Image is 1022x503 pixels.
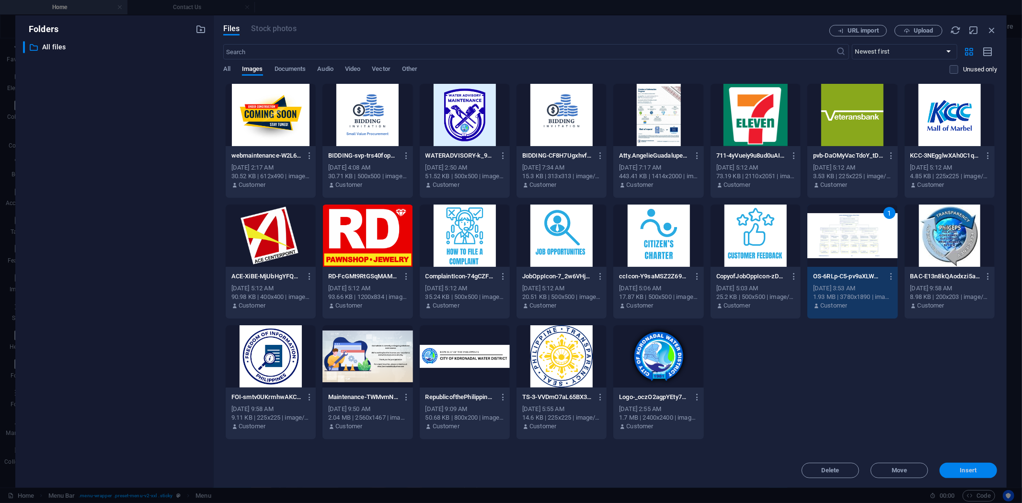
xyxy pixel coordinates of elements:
div: 3.53 KB | 225x225 | image/png [813,172,892,181]
p: Customer [627,181,654,189]
p: ComplaintIcon-74gCZFY63Bn-hd565dJtQQ.png [425,272,495,281]
p: Customer [820,301,847,310]
p: CopyofJobOppIcon-zDDAMvnw6cmzXZh1Prf1Kg.png [716,272,786,281]
p: FOI-smtv0UKrmhwAKCGIHxLFbA.png [231,393,301,401]
p: ccIcon-Y9saMSZ2Z697yw0asChTQQ.png [619,272,689,281]
p: Customer [239,181,265,189]
span: This file type is not supported by this element [251,23,296,34]
p: Customer [627,301,654,310]
span: All [223,63,230,77]
p: JobOppIcon-7_2w6VHjKPPXfsBs9IFEiw.png [522,272,592,281]
p: ACE-XiBE-MjUbHgYFQcHr1r0iA.png [231,272,301,281]
p: Customer [433,181,459,189]
div: [DATE] 5:12 AM [522,284,601,293]
div: 4.85 KB | 225x225 | image/png [910,172,989,181]
div: [DATE] 9:09 AM [425,405,504,413]
div: [DATE] 9:58 AM [910,284,989,293]
p: pvb-DaOMyVacTdoY_tDyT75J7Q.png [813,151,883,160]
p: webmaintenance-W2L6v2xa2EKJq6WCFDYC8g.jpg [231,151,301,160]
p: Customer [239,422,265,431]
p: Customer [335,181,362,189]
p: BIDDING-svp-trs40fopNGFkEYgoB52N9A.png [328,151,398,160]
div: 50.68 KB | 800x200 | image/png [425,413,504,422]
p: All files [42,42,188,53]
div: [DATE] 7:17 AM [619,163,698,172]
div: [DATE] 7:34 AM [522,163,601,172]
p: 711-4yVueiy9u8ud0uAIplgHuw.png [716,151,786,160]
i: Minimize [968,25,979,35]
p: RD-FcGMt9RtGSqMAML1L5mk7Q.png [328,272,398,281]
p: Customer [820,181,847,189]
div: [DATE] 2:50 AM [425,163,504,172]
div: 8.98 KB | 200x203 | image/jpeg [910,293,989,301]
p: Customer [918,181,944,189]
p: Customer [335,301,362,310]
div: 20.51 KB | 500x500 | image/png [522,293,601,301]
p: TS-3-VVDmO7aL65BX3qMAIhEw.png [522,393,592,401]
p: Atty.AngelieGuadalupe-Dafilmoto1-dEvE4Wr2_8Qj1L1Skk_1xg.jpg [619,151,689,160]
i: Create new folder [195,24,206,34]
span: Insert [960,468,977,473]
div: 30.71 KB | 500x500 | image/png [328,172,407,181]
div: [DATE] 5:12 AM [328,284,407,293]
div: [DATE] 2:17 AM [231,163,310,172]
p: Maintenance-TWMvmNJzRQh2rnw1iKaTpg.png [328,393,398,401]
div: 1.7 MB | 2400x2400 | image/png [619,413,698,422]
div: 443.41 KB | 1414x2000 | image/jpeg [619,172,698,181]
p: BAC-E13n8kQAodxzi5ay8Zgjpg.jpg [910,272,980,281]
i: Reload [950,25,961,35]
p: Displays only files that are not in use on the website. Files added during this session can still... [963,65,997,74]
p: Customer [239,301,265,310]
span: Delete [822,468,839,473]
p: KCC-3NEgglwXAh0C1qbpFlMsnQ.png [910,151,980,160]
div: 17.87 KB | 500x500 | image/png [619,293,698,301]
div: 1 [884,207,896,219]
button: URL import [829,25,887,36]
button: Move [871,463,928,478]
div: [DATE] 5:12 AM [716,163,795,172]
button: Delete [802,463,859,478]
span: Audio [317,63,333,77]
p: Customer [529,422,556,431]
div: [DATE] 9:50 AM [328,405,407,413]
p: Customer [529,301,556,310]
div: 93.66 KB | 1200x834 | image/png [328,293,407,301]
p: BIDDING-CF8H7UgxhvfSKgGj1yslmw.png [522,151,592,160]
div: 9.11 KB | 225x225 | image/png [231,413,310,422]
button: Upload [895,25,942,36]
div: 14.6 KB | 225x225 | image/png [522,413,601,422]
div: [DATE] 2:55 AM [619,405,698,413]
div: [DATE] 4:08 AM [328,163,407,172]
div: [DATE] 5:12 AM [231,284,310,293]
div: 51.52 KB | 500x500 | image/png [425,172,504,181]
p: Customer [433,301,459,310]
div: [DATE] 3:53 AM [813,284,892,293]
p: OS-6RLp-C5-pv9aXLWWKM2uag.png [813,272,883,281]
p: Customer [627,422,654,431]
span: Other [402,63,417,77]
p: Customer [918,301,944,310]
p: RepublicofthePhilippines-5I435Dh1HirpwQUKeJsa2Q.png [425,393,495,401]
div: [DATE] 5:12 AM [813,163,892,172]
p: Logo-_oczO2agpYEty7YRa1hE-A.png [619,393,689,401]
p: Customer [723,181,750,189]
div: 90.98 KB | 400x400 | image/png [231,293,310,301]
p: Customer [433,422,459,431]
p: Customer [529,181,556,189]
div: 2.04 MB | 2560x1467 | image/png [328,413,407,422]
span: Documents [275,63,306,77]
span: Upload [914,28,933,34]
div: [DATE] 5:06 AM [619,284,698,293]
p: Folders [23,23,58,35]
div: 30.52 KB | 612x490 | image/jpeg [231,172,310,181]
div: 1.93 MB | 3780x1890 | image/png [813,293,892,301]
span: Files [223,23,240,34]
span: Images [242,63,263,77]
div: [DATE] 5:55 AM [522,405,601,413]
p: Customer [335,422,362,431]
i: Close [987,25,997,35]
span: URL import [848,28,879,34]
div: 35.24 KB | 500x500 | image/png [425,293,504,301]
div: [DATE] 5:12 AM [425,284,504,293]
span: Move [892,468,907,473]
